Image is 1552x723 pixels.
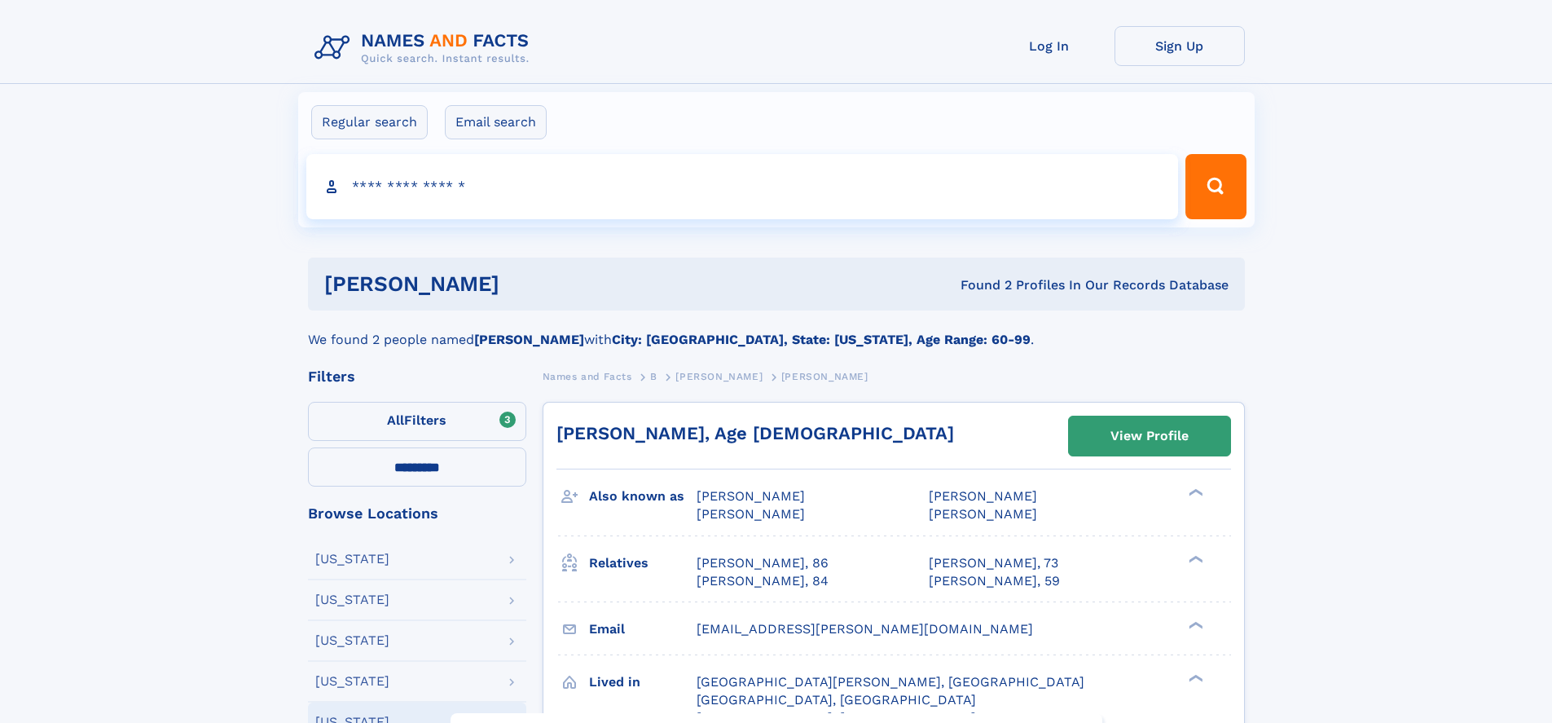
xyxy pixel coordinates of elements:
[315,634,389,647] div: [US_STATE]
[675,366,763,386] a: [PERSON_NAME]
[308,402,526,441] label: Filters
[675,371,763,382] span: [PERSON_NAME]
[929,488,1037,504] span: [PERSON_NAME]
[308,369,526,384] div: Filters
[1115,26,1245,66] a: Sign Up
[730,276,1229,294] div: Found 2 Profiles In Our Records Database
[315,553,389,566] div: [US_STATE]
[1185,619,1204,630] div: ❯
[1185,487,1204,498] div: ❯
[929,572,1060,590] a: [PERSON_NAME], 59
[650,371,657,382] span: B
[589,615,697,643] h3: Email
[1185,553,1204,564] div: ❯
[324,274,730,294] h1: [PERSON_NAME]
[589,549,697,577] h3: Relatives
[697,506,805,522] span: [PERSON_NAME]
[697,554,829,572] a: [PERSON_NAME], 86
[1069,417,1230,456] a: View Profile
[697,621,1033,637] span: [EMAIL_ADDRESS][PERSON_NAME][DOMAIN_NAME]
[781,371,868,382] span: [PERSON_NAME]
[984,26,1115,66] a: Log In
[612,332,1031,347] b: City: [GEOGRAPHIC_DATA], State: [US_STATE], Age Range: 60-99
[474,332,584,347] b: [PERSON_NAME]
[315,675,389,688] div: [US_STATE]
[1185,154,1246,219] button: Search Button
[445,105,547,139] label: Email search
[556,423,954,443] a: [PERSON_NAME], Age [DEMOGRAPHIC_DATA]
[1110,417,1189,455] div: View Profile
[697,674,1084,690] span: [GEOGRAPHIC_DATA][PERSON_NAME], [GEOGRAPHIC_DATA]
[697,488,805,504] span: [PERSON_NAME]
[650,366,657,386] a: B
[311,105,428,139] label: Regular search
[929,506,1037,522] span: [PERSON_NAME]
[315,593,389,606] div: [US_STATE]
[589,483,697,510] h3: Also known as
[306,154,1179,219] input: search input
[929,554,1058,572] a: [PERSON_NAME], 73
[308,506,526,521] div: Browse Locations
[308,26,543,70] img: Logo Names and Facts
[589,668,697,696] h3: Lived in
[1185,672,1204,683] div: ❯
[697,692,976,708] span: [GEOGRAPHIC_DATA], [GEOGRAPHIC_DATA]
[308,311,1245,350] div: We found 2 people named with .
[543,366,632,386] a: Names and Facts
[697,572,829,590] a: [PERSON_NAME], 84
[387,412,404,428] span: All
